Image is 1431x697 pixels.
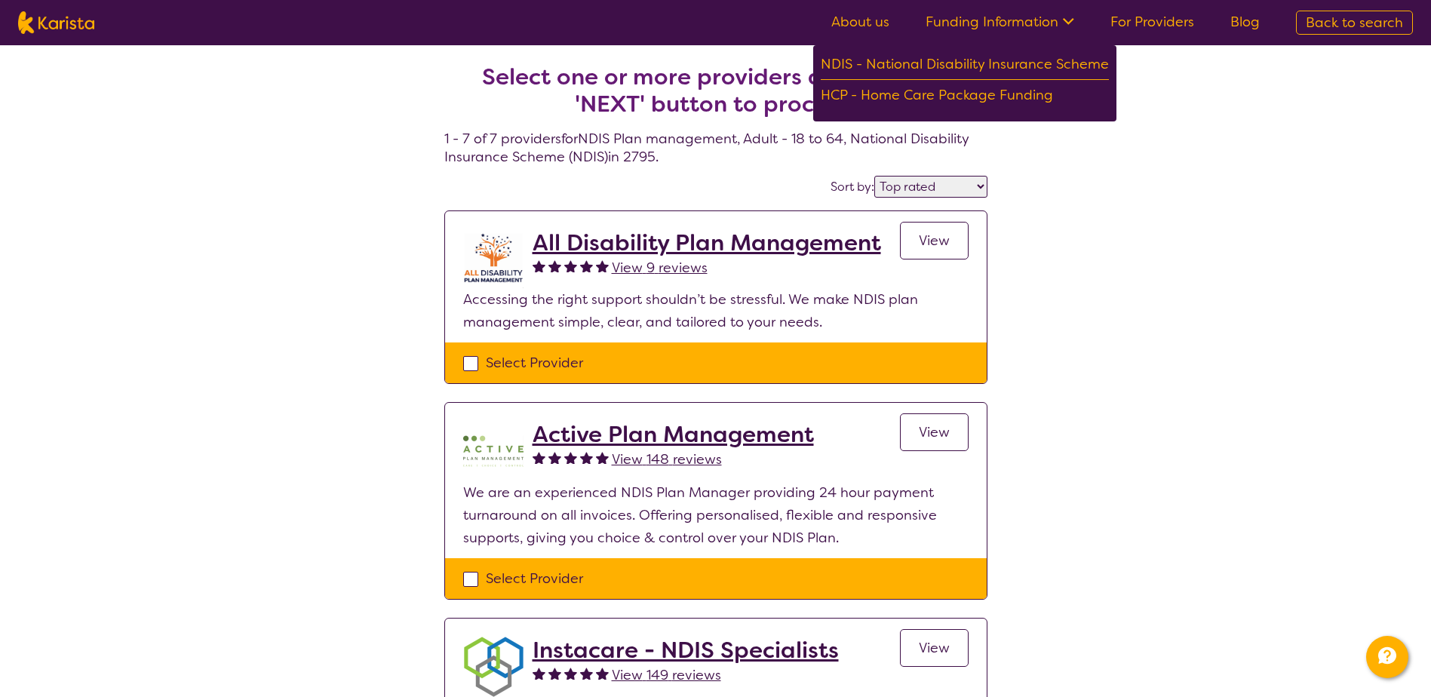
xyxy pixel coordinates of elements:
[900,629,969,667] a: View
[548,259,561,272] img: fullstar
[564,259,577,272] img: fullstar
[612,256,708,279] a: View 9 reviews
[612,666,721,684] span: View 149 reviews
[612,664,721,686] a: View 149 reviews
[900,222,969,259] a: View
[564,451,577,464] img: fullstar
[462,63,969,118] h2: Select one or more providers and click the 'NEXT' button to proceed
[18,11,94,34] img: Karista logo
[533,637,839,664] a: Instacare - NDIS Specialists
[919,232,950,250] span: View
[533,451,545,464] img: fullstar
[596,259,609,272] img: fullstar
[463,229,524,288] img: at5vqv0lot2lggohlylh.jpg
[533,229,881,256] a: All Disability Plan Management
[533,667,545,680] img: fullstar
[463,481,969,549] p: We are an experienced NDIS Plan Manager providing 24 hour payment turnaround on all invoices. Off...
[580,259,593,272] img: fullstar
[463,288,969,333] p: Accessing the right support shouldn’t be stressful. We make NDIS plan management simple, clear, a...
[831,179,874,195] label: Sort by:
[463,421,524,481] img: pypzb5qm7jexfhutod0x.png
[612,259,708,277] span: View 9 reviews
[533,421,814,448] a: Active Plan Management
[612,448,722,471] a: View 148 reviews
[612,450,722,468] span: View 148 reviews
[580,451,593,464] img: fullstar
[1230,13,1260,31] a: Blog
[1306,14,1403,32] span: Back to search
[831,13,889,31] a: About us
[821,84,1109,110] div: HCP - Home Care Package Funding
[919,639,950,657] span: View
[821,53,1109,80] div: NDIS - National Disability Insurance Scheme
[533,259,545,272] img: fullstar
[596,667,609,680] img: fullstar
[900,413,969,451] a: View
[444,27,987,166] h4: 1 - 7 of 7 providers for NDIS Plan management , Adult - 18 to 64 , National Disability Insurance ...
[564,667,577,680] img: fullstar
[548,451,561,464] img: fullstar
[1366,636,1408,678] button: Channel Menu
[580,667,593,680] img: fullstar
[548,667,561,680] img: fullstar
[1296,11,1413,35] a: Back to search
[926,13,1074,31] a: Funding Information
[1110,13,1194,31] a: For Providers
[919,423,950,441] span: View
[463,637,524,697] img: obkhna0zu27zdd4ubuus.png
[596,451,609,464] img: fullstar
